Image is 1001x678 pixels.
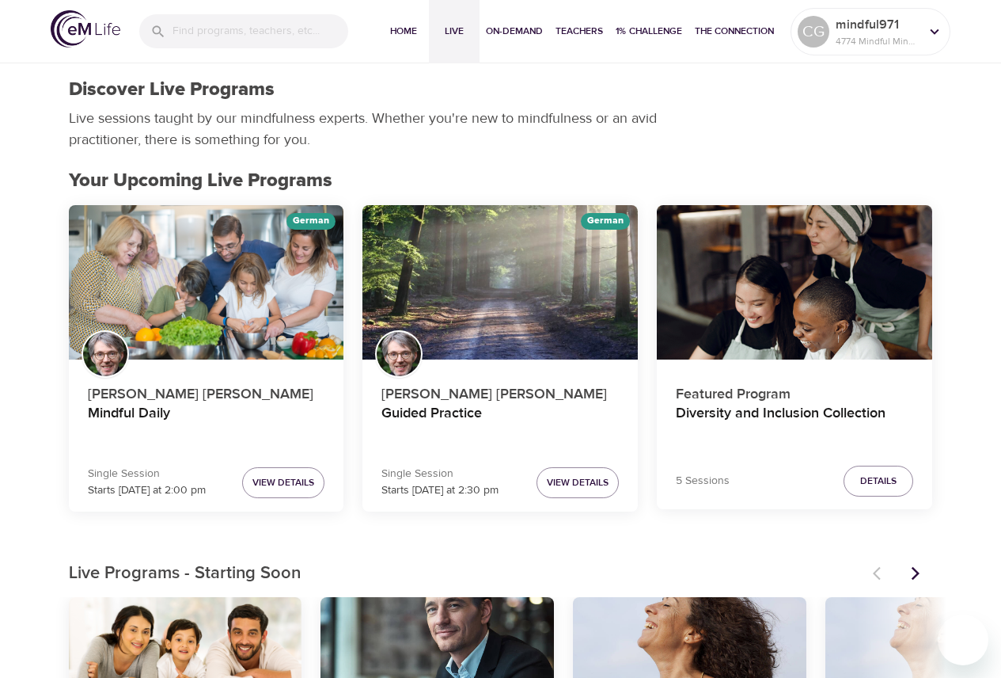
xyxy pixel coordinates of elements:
button: Guided Practice [362,205,638,360]
h1: Discover Live Programs [69,78,275,101]
span: Details [860,473,897,489]
button: Details [844,466,913,497]
h4: Guided Practice [381,405,619,443]
p: Live sessions taught by our mindfulness experts. Whether you're new to mindfulness or an avid pra... [69,108,662,150]
h4: Diversity and Inclusion Collection [676,405,913,443]
button: View Details [537,467,619,498]
p: Starts [DATE] at 2:00 pm [88,482,206,499]
span: View Details [252,474,314,491]
div: The episodes in this programs will be in German [286,213,336,230]
input: Find programs, teachers, etc... [173,14,348,48]
p: 5 Sessions [676,473,730,489]
p: Featured Program [676,377,913,405]
span: The Connection [695,23,774,40]
p: [PERSON_NAME] [PERSON_NAME] [88,377,325,405]
span: Home [385,23,423,40]
button: Next items [898,556,933,591]
span: On-Demand [486,23,543,40]
h4: Mindful Daily [88,405,325,443]
button: Mindful Daily [69,205,344,360]
p: Starts [DATE] at 2:30 pm [381,482,499,499]
button: Diversity and Inclusion Collection [657,205,932,360]
p: Live Programs - Starting Soon [69,561,863,587]
h2: Your Upcoming Live Programs [69,169,933,192]
span: Teachers [555,23,603,40]
p: mindful971 [836,15,919,34]
span: Live [435,23,473,40]
img: logo [51,10,120,48]
p: Single Session [88,466,206,482]
span: View Details [547,474,609,491]
p: [PERSON_NAME] [PERSON_NAME] [381,377,619,405]
button: View Details [242,467,324,498]
p: 4774 Mindful Minutes [836,34,919,48]
iframe: Button to launch messaging window [938,615,988,665]
p: Single Session [381,466,499,482]
div: The episodes in this programs will be in German [581,213,630,230]
span: 1% Challenge [616,23,682,40]
div: CG [798,16,829,48]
